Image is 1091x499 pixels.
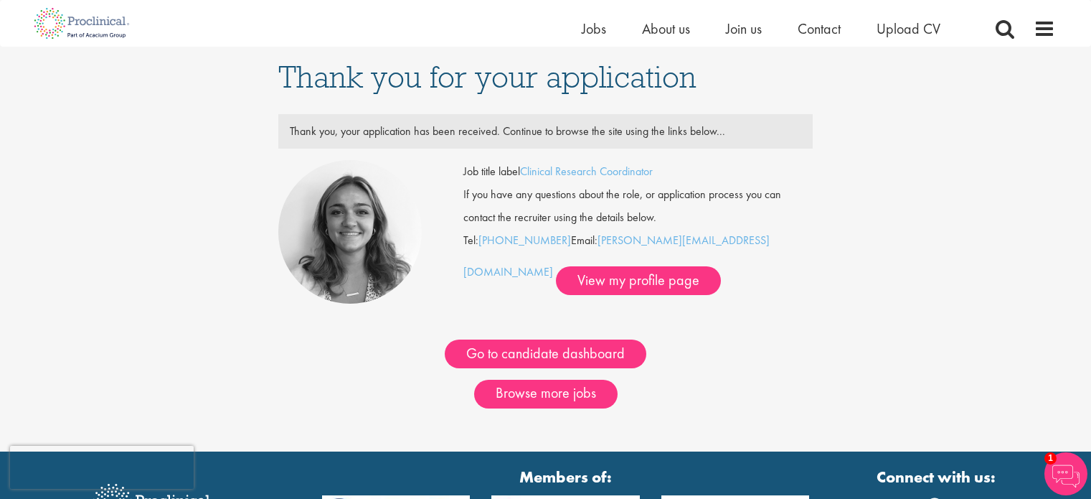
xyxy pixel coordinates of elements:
[463,160,813,295] div: Tel: Email:
[1044,452,1087,495] img: Chatbot
[877,466,998,488] strong: Connect with us:
[798,19,841,38] a: Contact
[279,120,813,143] div: Thank you, your application has been received. Continue to browse the site using the links below...
[463,233,770,279] a: [PERSON_NAME][EMAIL_ADDRESS][DOMAIN_NAME]
[453,183,823,229] div: If you have any questions about the role, or application process you can contact the recruiter us...
[642,19,690,38] a: About us
[1044,452,1057,465] span: 1
[582,19,606,38] a: Jobs
[474,380,618,409] a: Browse more jobs
[478,233,571,248] a: [PHONE_NUMBER]
[278,160,422,304] img: Jackie Cerchio
[877,19,940,38] a: Upload CV
[322,466,810,488] strong: Members of:
[520,164,653,179] a: Clinical Research Coordinator
[10,446,194,489] iframe: reCAPTCHA
[556,266,721,295] a: View my profile page
[445,340,646,368] a: Go to candidate dashboard
[453,160,823,183] div: Job title label
[278,57,696,96] span: Thank you for your application
[726,19,762,38] a: Join us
